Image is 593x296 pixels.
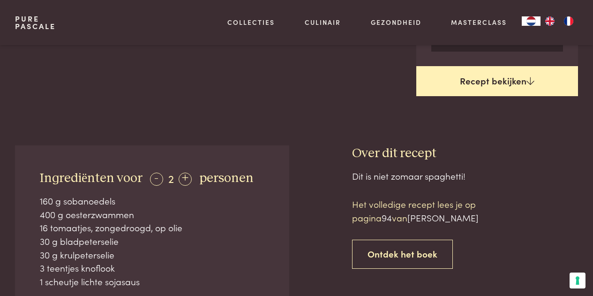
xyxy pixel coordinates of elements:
[522,16,540,26] a: NL
[305,17,341,27] a: Culinair
[352,169,578,183] div: Dit is niet zomaar spaghetti!
[168,170,174,186] span: 2
[40,261,264,275] div: 3 teentjes knoflook
[371,17,421,27] a: Gezondheid
[40,208,264,221] div: 400 g oesterzwammen
[150,173,163,186] div: -
[179,173,192,186] div: +
[40,248,264,262] div: 30 g krulpeterselie
[382,211,392,224] span: 94
[352,197,511,224] p: Het volledige recept lees je op pagina van
[540,16,559,26] a: EN
[559,16,578,26] a: FR
[416,66,578,96] a: Recept bekijken
[522,16,540,26] div: Language
[40,194,264,208] div: 160 g sobanoedels
[522,16,578,26] aside: Language selected: Nederlands
[570,273,585,288] button: Uw voorkeuren voor toestemming voor trackingtechnologieën
[227,17,275,27] a: Collecties
[199,172,254,185] span: personen
[40,221,264,235] div: 16 tomaatjes, zongedroogd, op olie
[40,235,264,248] div: 30 g bladpeterselie
[40,172,143,185] span: Ingrediënten voor
[40,275,264,288] div: 1 scheutje lichte sojasaus
[451,17,507,27] a: Masterclass
[352,240,453,269] a: Ontdek het boek
[15,15,56,30] a: PurePascale
[352,145,578,162] h3: Over dit recept
[407,211,479,224] span: [PERSON_NAME]
[540,16,578,26] ul: Language list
